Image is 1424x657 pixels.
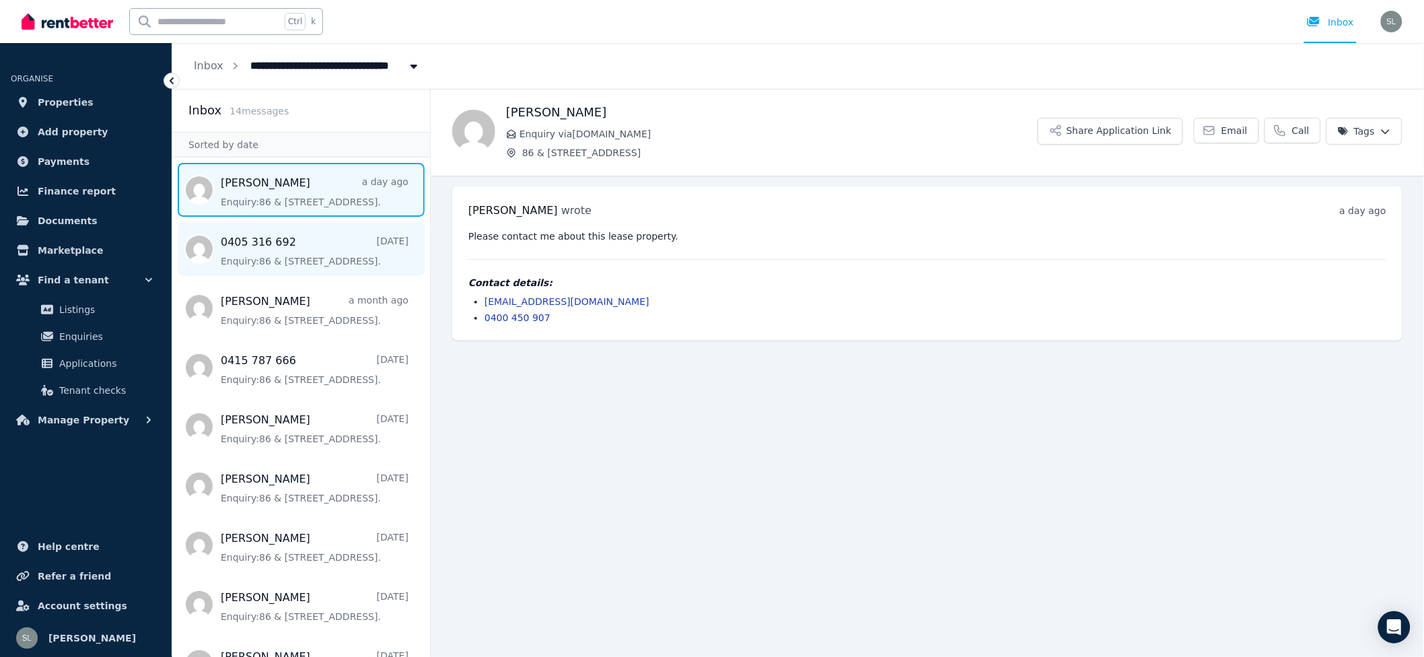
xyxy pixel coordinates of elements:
[38,412,129,428] span: Manage Property
[38,272,109,288] span: Find a tenant
[468,276,1386,289] h4: Contact details:
[38,242,103,258] span: Marketplace
[1292,124,1310,137] span: Call
[1381,11,1402,32] img: Sandy Luo
[468,204,558,217] span: [PERSON_NAME]
[38,183,116,199] span: Finance report
[285,13,306,30] span: Ctrl
[11,237,161,264] a: Marketplace
[1221,124,1248,137] span: Email
[221,293,408,327] a: [PERSON_NAME]a month agoEnquiry:86 & [STREET_ADDRESS].
[485,312,550,323] a: 0400 450 907
[11,533,161,560] a: Help centre
[561,204,592,217] span: wrote
[11,407,161,434] button: Manage Property
[522,146,1038,160] span: 86 & [STREET_ADDRESS]
[1326,118,1402,145] button: Tags
[38,124,108,140] span: Add property
[59,302,150,318] span: Listings
[221,590,408,623] a: [PERSON_NAME][DATE]Enquiry:86 & [STREET_ADDRESS].
[221,412,408,446] a: [PERSON_NAME][DATE]Enquiry:86 & [STREET_ADDRESS].
[11,148,161,175] a: Payments
[311,16,316,27] span: k
[221,530,408,564] a: [PERSON_NAME][DATE]Enquiry:86 & [STREET_ADDRESS].
[194,59,223,72] a: Inbox
[11,178,161,205] a: Finance report
[16,627,38,649] img: Sandy Luo
[48,630,136,646] span: [PERSON_NAME]
[16,296,155,323] a: Listings
[221,353,408,386] a: 0415 787 666[DATE]Enquiry:86 & [STREET_ADDRESS].
[38,598,127,614] span: Account settings
[221,471,408,505] a: [PERSON_NAME][DATE]Enquiry:86 & [STREET_ADDRESS].
[11,592,161,619] a: Account settings
[188,101,221,120] h2: Inbox
[11,74,53,83] span: ORGANISE
[229,106,289,116] span: 14 message s
[1194,118,1259,143] a: Email
[38,213,98,229] span: Documents
[221,234,408,268] a: 0405 316 692[DATE]Enquiry:86 & [STREET_ADDRESS].
[1265,118,1321,143] a: Call
[38,94,94,110] span: Properties
[59,382,150,399] span: Tenant checks
[11,267,161,293] button: Find a tenant
[485,296,649,307] a: [EMAIL_ADDRESS][DOMAIN_NAME]
[1340,205,1386,216] time: a day ago
[11,118,161,145] a: Add property
[221,175,408,209] a: [PERSON_NAME]a day agoEnquiry:86 & [STREET_ADDRESS].
[16,323,155,350] a: Enquiries
[16,377,155,404] a: Tenant checks
[59,328,150,345] span: Enquiries
[172,132,430,158] div: Sorted by date
[468,230,1386,243] pre: Please contact me about this lease property.
[38,568,111,584] span: Refer a friend
[506,103,1038,122] h1: [PERSON_NAME]
[1378,611,1411,644] div: Open Intercom Messenger
[1338,125,1375,138] span: Tags
[1307,15,1354,29] div: Inbox
[11,563,161,590] a: Refer a friend
[11,207,161,234] a: Documents
[1038,118,1183,145] button: Share Application Link
[16,350,155,377] a: Applications
[38,153,90,170] span: Payments
[452,110,495,153] img: Paul Hanson
[11,89,161,116] a: Properties
[22,11,113,32] img: RentBetter
[172,43,442,89] nav: Breadcrumb
[38,539,100,555] span: Help centre
[520,127,1038,141] span: Enquiry via [DOMAIN_NAME]
[59,355,150,372] span: Applications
